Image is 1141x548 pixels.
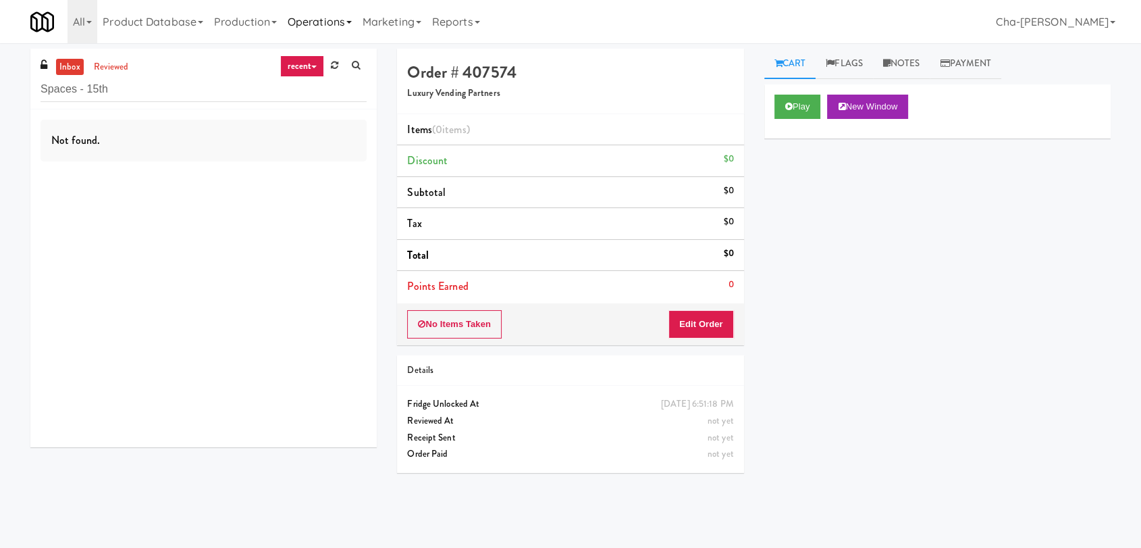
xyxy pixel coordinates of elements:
[51,132,100,148] span: Not found.
[708,447,734,460] span: not yet
[407,122,469,137] span: Items
[41,77,367,102] input: Search vision orders
[280,55,325,77] a: recent
[873,49,930,79] a: Notes
[774,95,821,119] button: Play
[723,151,733,168] div: $0
[407,216,421,231] span: Tax
[708,431,734,444] span: not yet
[668,310,734,339] button: Edit Order
[407,430,733,447] div: Receipt Sent
[56,59,84,76] a: inbox
[708,414,734,427] span: not yet
[30,10,54,34] img: Micromart
[728,276,734,293] div: 0
[407,247,429,263] span: Total
[90,59,132,76] a: reviewed
[407,184,446,200] span: Subtotal
[816,49,873,79] a: Flags
[930,49,1001,79] a: Payment
[661,396,734,413] div: [DATE] 6:51:18 PM
[407,446,733,463] div: Order Paid
[764,49,816,79] a: Cart
[407,153,448,168] span: Discount
[407,362,733,379] div: Details
[827,95,908,119] button: New Window
[407,89,733,99] h5: Luxury Vending Partners
[442,122,467,137] ng-pluralize: items
[407,310,502,339] button: No Items Taken
[432,122,470,137] span: (0 )
[407,278,468,294] span: Points Earned
[407,413,733,430] div: Reviewed At
[723,214,733,230] div: $0
[723,245,733,262] div: $0
[407,396,733,413] div: Fridge Unlocked At
[723,182,733,199] div: $0
[407,64,733,81] h4: Order # 407574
